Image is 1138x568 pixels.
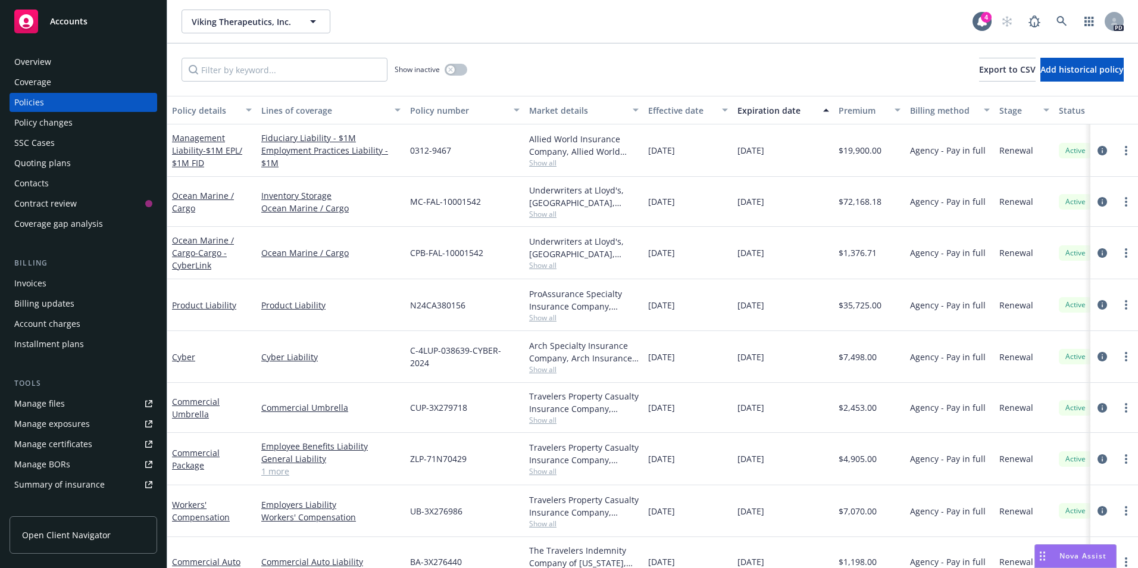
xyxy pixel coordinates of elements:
[737,299,764,311] span: [DATE]
[1119,349,1133,364] a: more
[261,555,401,568] a: Commercial Auto Liability
[737,452,764,465] span: [DATE]
[1095,504,1109,518] a: circleInformation
[529,235,639,260] div: Underwriters at Lloyd's, [GEOGRAPHIC_DATA], [PERSON_NAME] of [GEOGRAPHIC_DATA], [PERSON_NAME] Cargo
[10,435,157,454] a: Manage certificates
[10,394,157,413] a: Manage files
[14,314,80,333] div: Account charges
[839,104,887,117] div: Premium
[172,145,242,168] span: - $1M EPL/ $1M FID
[1035,545,1050,567] div: Drag to move
[648,452,675,465] span: [DATE]
[529,339,639,364] div: Arch Specialty Insurance Company, Arch Insurance Company, Coalition Insurance Solutions (MGA)
[405,96,524,124] button: Policy number
[10,475,157,494] a: Summary of insurance
[14,335,84,354] div: Installment plans
[1050,10,1074,33] a: Search
[10,52,157,71] a: Overview
[22,529,111,541] span: Open Client Navigator
[10,93,157,112] a: Policies
[261,202,401,214] a: Ocean Marine / Cargo
[172,190,234,214] a: Ocean Marine / Cargo
[1095,195,1109,209] a: circleInformation
[529,466,639,476] span: Show all
[648,505,675,517] span: [DATE]
[737,195,764,208] span: [DATE]
[839,401,877,414] span: $2,453.00
[999,555,1033,568] span: Renewal
[14,154,71,173] div: Quoting plans
[1064,351,1087,362] span: Active
[14,475,105,494] div: Summary of insurance
[14,113,73,132] div: Policy changes
[410,195,481,208] span: MC-FAL-10001542
[10,294,157,313] a: Billing updates
[910,401,986,414] span: Agency - Pay in full
[839,144,881,157] span: $19,900.00
[10,174,157,193] a: Contacts
[999,401,1033,414] span: Renewal
[10,214,157,233] a: Coverage gap analysis
[648,299,675,311] span: [DATE]
[10,133,157,152] a: SSC Cases
[999,104,1036,117] div: Stage
[10,257,157,269] div: Billing
[172,235,234,271] a: Ocean Marine / Cargo
[14,52,51,71] div: Overview
[261,440,401,452] a: Employee Benefits Liability
[410,104,507,117] div: Policy number
[1119,298,1133,312] a: more
[172,556,240,567] a: Commercial Auto
[10,5,157,38] a: Accounts
[910,452,986,465] span: Agency - Pay in full
[261,299,401,311] a: Product Liability
[737,351,764,363] span: [DATE]
[261,401,401,414] a: Commercial Umbrella
[14,93,44,112] div: Policies
[172,351,195,363] a: Cyber
[529,133,639,158] div: Allied World Insurance Company, Allied World Assurance Company (AWAC)
[261,144,401,169] a: Employment Practices Liability - $1M
[14,294,74,313] div: Billing updates
[737,104,816,117] div: Expiration date
[14,414,90,433] div: Manage exposures
[1095,298,1109,312] a: circleInformation
[395,64,440,74] span: Show inactive
[261,351,401,363] a: Cyber Liability
[410,299,465,311] span: N24CA380156
[529,313,639,323] span: Show all
[839,452,877,465] span: $4,905.00
[1064,454,1087,464] span: Active
[14,133,55,152] div: SSC Cases
[839,195,881,208] span: $72,168.18
[910,505,986,517] span: Agency - Pay in full
[261,498,401,511] a: Employers Liability
[529,260,639,270] span: Show all
[1059,551,1106,561] span: Nova Assist
[410,144,451,157] span: 0312-9467
[737,144,764,157] span: [DATE]
[529,519,639,529] span: Show all
[172,132,242,168] a: Management Liability
[10,377,157,389] div: Tools
[839,246,877,259] span: $1,376.71
[910,555,986,568] span: Agency - Pay in full
[979,58,1036,82] button: Export to CSV
[10,335,157,354] a: Installment plans
[648,144,675,157] span: [DATE]
[261,132,401,144] a: Fiduciary Liability - $1M
[979,64,1036,75] span: Export to CSV
[1095,452,1109,466] a: circleInformation
[192,15,295,28] span: Viking Therapeutics, Inc.
[410,555,462,568] span: BA-3X276440
[1119,504,1133,518] a: more
[10,274,157,293] a: Invoices
[1064,248,1087,258] span: Active
[14,73,51,92] div: Coverage
[529,441,639,466] div: Travelers Property Casualty Insurance Company, Travelers Insurance
[995,10,1019,33] a: Start snowing
[839,351,877,363] span: $7,498.00
[50,17,87,26] span: Accounts
[10,414,157,433] span: Manage exposures
[14,455,70,474] div: Manage BORs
